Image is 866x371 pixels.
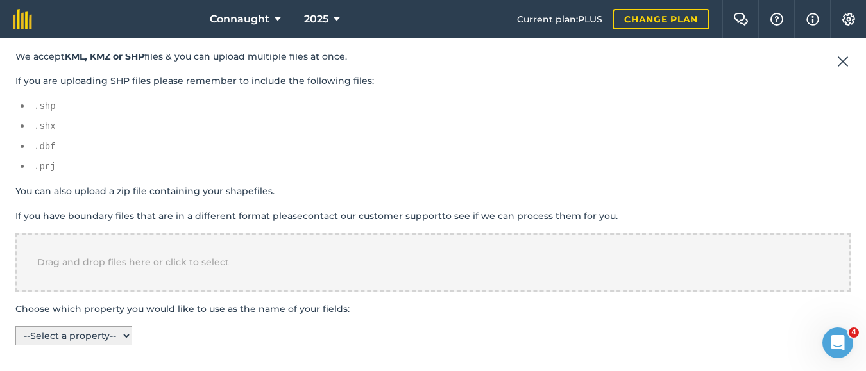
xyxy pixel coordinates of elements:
[613,9,709,29] a: Change plan
[517,12,602,26] span: Current plan : PLUS
[733,13,749,26] img: Two speech bubbles overlapping with the left bubble in the forefront
[13,9,32,29] img: fieldmargin Logo
[303,210,442,222] a: contact our customer support
[822,327,853,358] iframe: Intercom live chat
[769,13,785,26] img: A question mark icon
[15,49,851,63] p: We accept files & you can upload multiple files at once.
[37,256,229,268] span: Drag and drop files here or click to select
[849,327,859,338] span: 4
[15,184,851,198] p: You can also upload a zip file containing your shapefiles.
[15,302,851,316] p: Choose which property you would like to use as the name of your fields:
[34,99,851,113] pre: .shp
[841,13,856,26] img: A cog icon
[65,51,144,62] strong: KML, KMZ or SHP
[837,54,849,69] img: svg+xml;base64,PHN2ZyB4bWxucz0iaHR0cDovL3d3dy53My5vcmcvMjAwMC9zdmciIHdpZHRoPSIyMiIgaGVpZ2h0PSIzMC...
[304,12,328,27] span: 2025
[34,140,851,154] pre: .dbf
[34,119,851,133] pre: .shx
[15,74,851,88] p: If you are uploading SHP files please remember to include the following files:
[34,160,851,174] pre: .prj
[15,209,851,223] p: If you have boundary files that are in a different format please to see if we can process them fo...
[806,12,819,27] img: svg+xml;base64,PHN2ZyB4bWxucz0iaHR0cDovL3d3dy53My5vcmcvMjAwMC9zdmciIHdpZHRoPSIxNyIgaGVpZ2h0PSIxNy...
[210,12,269,27] span: Connaught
